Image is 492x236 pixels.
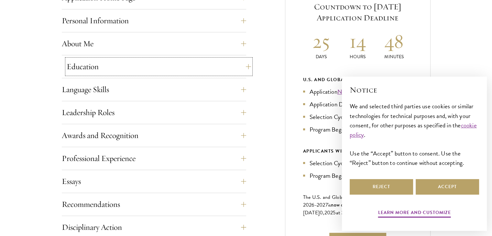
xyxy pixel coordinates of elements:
h2: 25 [303,29,340,53]
div: U.S. and Global Applicants [303,76,412,84]
button: Essays [62,174,246,189]
li: Program Begins: [DATE] [303,125,412,134]
span: at 3 p.m. EDT. [336,209,368,217]
button: Learn more and customize [378,209,451,219]
li: Application [303,87,412,96]
button: About Me [62,36,246,51]
span: 202 [324,209,333,217]
div: APPLICANTS WITH CHINESE PASSPORTS [303,147,412,155]
span: 7 [325,201,328,209]
p: Hours [339,53,376,60]
button: Personal Information [62,13,246,28]
button: Recommendations [62,197,246,212]
h2: 48 [376,29,412,53]
button: Leadership Roles [62,105,246,120]
li: Program Begins: [DATE] [303,171,412,180]
h2: 14 [339,29,376,53]
li: Application Deadline: [DATE] 3 p.m. EDT [303,100,412,109]
span: -202 [315,201,325,209]
button: Accept [416,179,479,195]
div: We and selected third parties use cookies or similar technologies for technical purposes and, wit... [350,102,479,167]
h2: Notice [350,84,479,95]
span: 5 [333,209,336,217]
button: Awards and Recognition [62,128,246,143]
span: 0 [320,209,323,217]
span: to [DATE] [303,201,397,217]
span: The U.S. and Global application for the class of 202 [303,193,402,209]
span: , [323,209,324,217]
li: Selection Cycle: [DATE] – [DATE] [303,112,412,122]
button: Professional Experience [62,151,246,166]
li: Selection Cycle: [DATE] – [DATE] [303,158,412,168]
button: Disciplinary Action [62,220,246,235]
button: Language Skills [62,82,246,97]
button: Reject [350,179,413,195]
p: Days [303,53,340,60]
button: Education [67,59,251,74]
p: Minutes [376,53,412,60]
a: cookie policy [350,121,477,139]
span: 6 [312,201,314,209]
span: is [328,201,331,209]
span: now open [331,201,351,209]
